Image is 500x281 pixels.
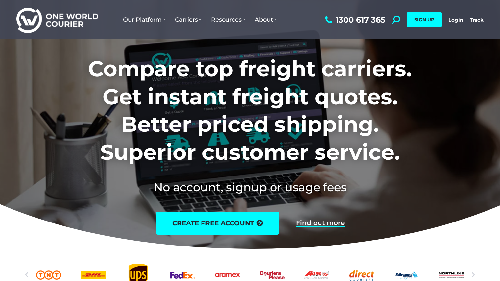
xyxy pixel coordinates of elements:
a: 1300 617 365 [323,16,385,24]
a: Login [448,17,463,23]
a: Resources [206,10,250,30]
span: SIGN UP [414,17,434,23]
a: Our Platform [118,10,170,30]
span: Carriers [175,16,201,23]
a: About [250,10,281,30]
img: One World Courier [16,7,98,33]
span: Resources [211,16,245,23]
h2: No account, signup or usage fees [45,179,455,195]
a: create free account [156,212,279,235]
a: Track [470,17,484,23]
a: Carriers [170,10,206,30]
h1: Compare top freight carriers. Get instant freight quotes. Better priced shipping. Superior custom... [45,55,455,166]
a: SIGN UP [407,12,442,27]
a: Find out more [296,220,345,227]
span: About [255,16,276,23]
span: Our Platform [123,16,165,23]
